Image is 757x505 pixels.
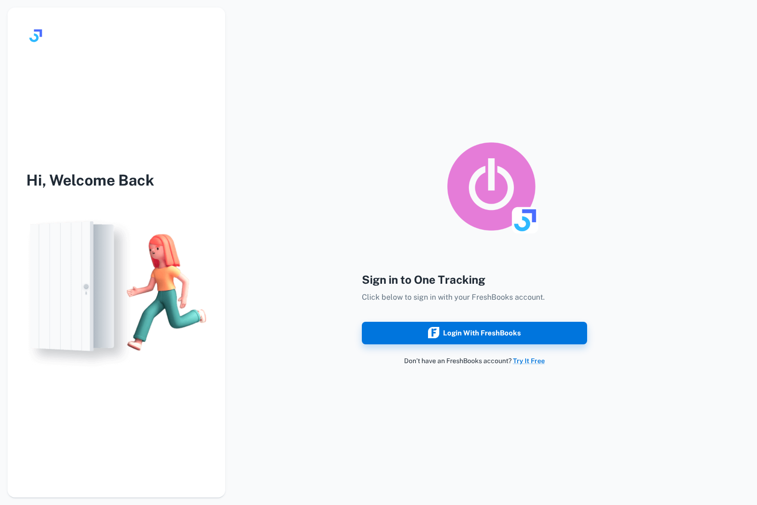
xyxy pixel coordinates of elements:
[8,169,225,192] h3: Hi, Welcome Back
[362,292,587,303] p: Click below to sign in with your FreshBooks account.
[8,210,225,374] img: login
[362,356,587,366] p: Don’t have an FreshBooks account?
[428,327,521,339] div: Login with FreshBooks
[362,322,587,344] button: Login with FreshBooks
[26,26,45,45] img: logo.svg
[513,357,545,365] a: Try It Free
[362,271,587,288] h4: Sign in to One Tracking
[444,140,538,233] img: logo_toggl_syncing_app.png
